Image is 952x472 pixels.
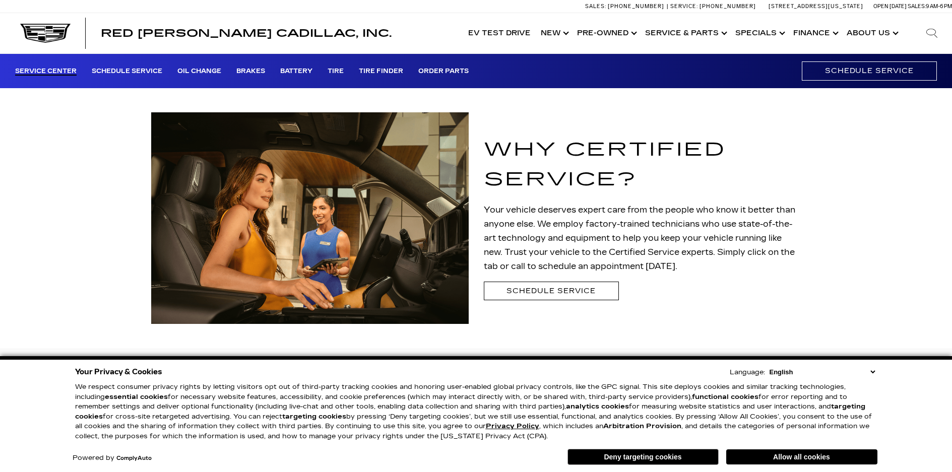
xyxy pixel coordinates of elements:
[116,455,152,461] a: ComplyAuto
[486,422,539,430] a: Privacy Policy
[484,135,801,195] h1: Why Certified Service?
[700,3,756,10] span: [PHONE_NUMBER]
[566,402,629,411] strong: analytics cookies
[463,13,536,53] a: EV Test Drive
[20,24,71,43] img: Cadillac Dark Logo with Cadillac White Text
[873,3,907,10] span: Open [DATE]
[730,13,788,53] a: Specials
[567,449,719,465] button: Deny targeting cookies
[769,3,863,10] a: [STREET_ADDRESS][US_STATE]
[788,13,842,53] a: Finance
[92,68,162,76] a: Schedule Service
[280,68,312,76] a: Battery
[101,28,392,38] a: Red [PERSON_NAME] Cadillac, Inc.
[767,367,877,377] select: Language Select
[608,3,664,10] span: [PHONE_NUMBER]
[75,402,865,421] strong: targeting cookies
[667,4,758,9] a: Service: [PHONE_NUMBER]
[328,68,344,76] a: Tire
[572,13,640,53] a: Pre-Owned
[177,68,221,76] a: Oil Change
[585,4,667,9] a: Sales: [PHONE_NUMBER]
[236,68,265,76] a: Brakes
[842,13,902,53] a: About Us
[692,393,758,401] strong: functional cookies
[536,13,572,53] a: New
[359,68,403,76] a: Tire Finder
[908,3,926,10] span: Sales:
[585,3,606,10] span: Sales:
[75,382,877,441] p: We respect consumer privacy rights by letting visitors opt out of third-party tracking cookies an...
[484,282,619,300] a: Schedule Service
[75,365,162,379] span: Your Privacy & Cookies
[640,13,730,53] a: Service & Parts
[926,3,952,10] span: 9 AM-6 PM
[15,68,77,76] a: Service Center
[726,449,877,464] button: Allow all cookies
[151,112,469,324] img: Service technician talking to a man and showing his ipad
[418,68,469,76] a: Order Parts
[282,413,346,421] strong: targeting cookies
[603,422,681,430] strong: Arbitration Provision
[484,203,801,274] p: Your vehicle deserves expert care from the people who know it better than anyone else. We employ ...
[105,393,168,401] strong: essential cookies
[101,27,392,39] span: Red [PERSON_NAME] Cadillac, Inc.
[802,61,937,80] a: Schedule Service
[730,369,765,376] div: Language:
[670,3,698,10] span: Service:
[73,455,152,461] div: Powered by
